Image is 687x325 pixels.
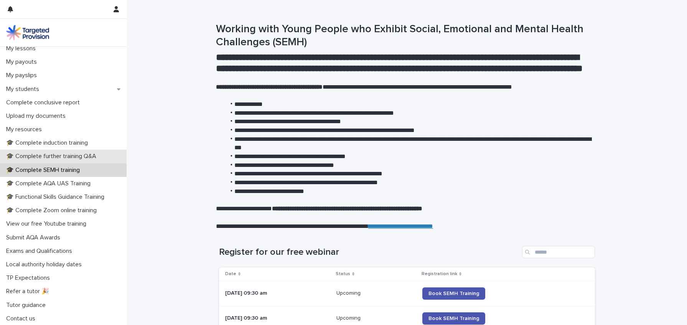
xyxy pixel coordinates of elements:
p: Registration link [422,270,457,278]
p: 🎓 Complete further training Q&A [3,153,102,160]
h1: Working with Young People who Exhibit Social, Emotional and Mental Health Challenges (SEMH) [216,23,592,49]
p: Complete conclusive report [3,99,86,106]
p: My payouts [3,58,43,66]
p: Contact us [3,315,41,322]
tr: [DATE] 09:30 amUpcomingUpcoming Book SEMH Training [219,281,595,306]
p: My lessons [3,45,42,52]
p: Upload my documents [3,112,72,120]
p: Upcoming [336,289,362,297]
p: [DATE] 09:30 am [225,290,330,297]
input: Search [522,246,595,258]
p: My payslips [3,72,43,79]
p: 🎓 Complete Zoom online training [3,207,103,214]
p: My students [3,86,45,93]
p: [DATE] 09:30 am [225,315,330,322]
p: Date [225,270,236,278]
p: 🎓 Functional Skills Guidance Training [3,193,110,201]
p: 🎓 Complete SEMH training [3,167,86,174]
a: Book SEMH Training [422,287,485,300]
p: Status [336,270,350,278]
a: Book SEMH Training [422,312,485,325]
p: Exams and Qualifications [3,247,78,255]
p: Local authority holiday dates [3,261,88,268]
p: View our free Youtube training [3,220,92,228]
p: Upcoming [336,313,362,322]
h1: Register for our free webinar [219,247,519,258]
p: Tutor guidance [3,302,52,309]
p: Refer a tutor 🎉 [3,288,55,295]
p: My resources [3,126,48,133]
p: 🎓 Complete induction training [3,139,94,147]
p: Submit AQA Awards [3,234,66,241]
p: 🎓 Complete AQA UAS Training [3,180,97,187]
img: M5nRWzHhSzIhMunXDL62 [6,25,49,40]
p: TP Expectations [3,274,56,282]
span: Book SEMH Training [428,316,479,321]
span: Book SEMH Training [428,291,479,296]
